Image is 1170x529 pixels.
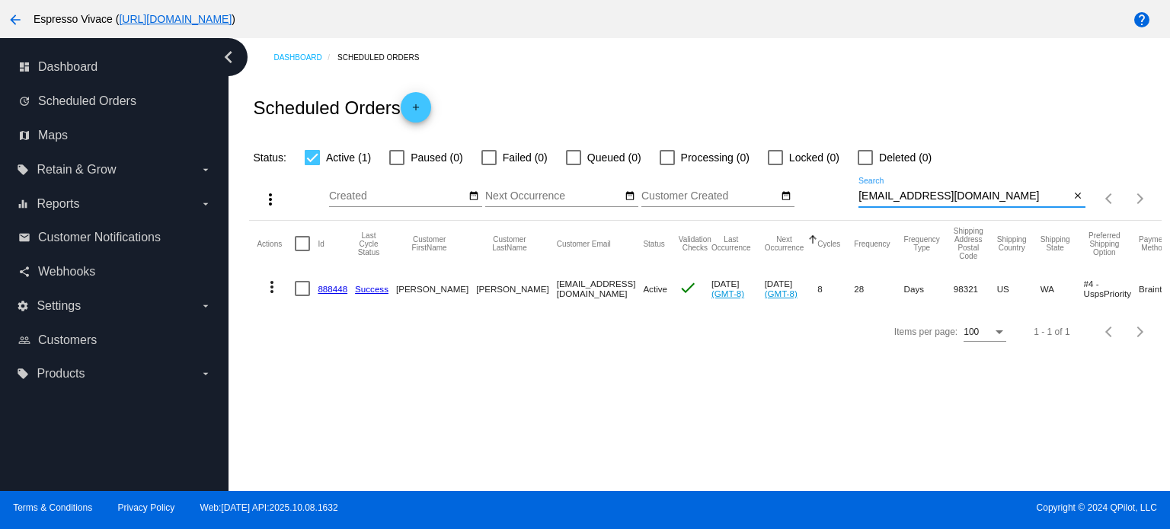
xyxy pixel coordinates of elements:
span: Products [37,367,85,381]
i: share [18,266,30,278]
a: Terms & Conditions [13,502,92,513]
span: Status: [253,151,286,164]
button: Next page [1125,317,1156,347]
button: Change sorting for ShippingCountry [997,235,1027,252]
mat-cell: US [997,266,1041,311]
input: Next Occurrence [485,190,622,202]
mat-icon: arrow_back [6,11,24,29]
mat-cell: [EMAIL_ADDRESS][DOMAIN_NAME] [557,266,644,311]
a: (GMT-8) [711,288,744,298]
mat-header-cell: Validation Checks [679,221,711,266]
mat-cell: [DATE] [765,266,818,311]
button: Change sorting for CustomerFirstName [396,235,462,252]
i: local_offer [17,164,29,176]
i: arrow_drop_down [200,164,212,176]
mat-icon: close [1072,190,1083,202]
div: 1 - 1 of 1 [1034,327,1069,337]
button: Change sorting for LastProcessingCycleId [355,231,382,257]
button: Change sorting for Id [318,239,324,248]
span: Customer Notifications [38,231,161,244]
button: Change sorting for ShippingState [1041,235,1070,252]
a: Privacy Policy [118,502,175,513]
mat-icon: check [679,279,697,297]
button: Previous page [1095,183,1125,214]
span: Reports [37,197,79,211]
span: Locked (0) [789,148,839,167]
button: Change sorting for ShippingPostcode [954,227,983,260]
input: Customer Created [641,190,778,202]
mat-icon: date_range [625,190,635,202]
span: Scheduled Orders [38,94,136,108]
a: dashboard Dashboard [18,55,212,79]
mat-cell: WA [1041,266,1084,311]
button: Next page [1125,183,1156,214]
button: Change sorting for Status [643,239,664,248]
a: Success [355,284,388,294]
input: Search [858,190,1069,202]
mat-icon: more_vert [263,278,281,296]
mat-cell: Days [904,266,954,311]
i: dashboard [18,61,30,73]
span: Maps [38,129,68,142]
a: share Webhooks [18,260,212,284]
mat-icon: help [1133,11,1151,29]
mat-icon: date_range [781,190,791,202]
button: Change sorting for NextOccurrenceUtc [765,235,804,252]
mat-cell: [DATE] [711,266,765,311]
h2: Scheduled Orders [253,92,430,123]
mat-cell: [PERSON_NAME] [476,266,556,311]
button: Change sorting for FrequencyType [904,235,940,252]
span: Active [643,284,667,294]
button: Change sorting for PreferredShippingOption [1084,231,1125,257]
span: Copyright © 2024 QPilot, LLC [598,502,1157,513]
a: 888448 [318,284,347,294]
i: chevron_left [216,45,241,69]
div: Items per page: [894,327,957,337]
button: Change sorting for Cycles [817,239,840,248]
a: email Customer Notifications [18,225,212,250]
i: map [18,129,30,142]
mat-cell: 28 [854,266,903,311]
a: Web:[DATE] API:2025.10.08.1632 [200,502,338,513]
span: Customers [38,333,97,347]
span: Queued (0) [587,148,641,167]
a: update Scheduled Orders [18,89,212,113]
mat-icon: date_range [468,190,479,202]
a: Dashboard [273,46,337,69]
mat-select: Items per page: [964,327,1006,338]
span: Failed (0) [503,148,548,167]
a: Scheduled Orders [337,46,433,69]
mat-cell: 98321 [954,266,997,311]
input: Created [329,190,466,202]
a: map Maps [18,123,212,148]
span: 100 [964,327,979,337]
span: Deleted (0) [879,148,932,167]
button: Change sorting for PaymentMethod.Type [1139,235,1168,252]
i: arrow_drop_down [200,300,212,312]
span: Active (1) [326,148,371,167]
i: local_offer [17,368,29,380]
mat-cell: #4 - UspsPriority [1084,266,1139,311]
mat-cell: 8 [817,266,854,311]
button: Clear [1069,189,1085,205]
a: people_outline Customers [18,328,212,352]
button: Change sorting for LastOccurrenceUtc [711,235,751,252]
a: [URL][DOMAIN_NAME] [119,13,232,25]
i: settings [17,300,29,312]
mat-icon: add [407,102,425,120]
span: Webhooks [38,265,95,279]
button: Change sorting for CustomerLastName [476,235,542,252]
button: Change sorting for CustomerEmail [557,239,611,248]
span: Processing (0) [681,148,750,167]
i: equalizer [17,198,29,210]
button: Change sorting for Frequency [854,239,890,248]
i: email [18,231,30,244]
mat-cell: [PERSON_NAME] [396,266,476,311]
i: people_outline [18,334,30,346]
span: Espresso Vivace ( ) [34,13,235,25]
span: Retain & Grow [37,163,116,177]
button: Previous page [1095,317,1125,347]
mat-header-cell: Actions [257,221,295,266]
a: (GMT-8) [765,288,798,298]
i: update [18,95,30,107]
